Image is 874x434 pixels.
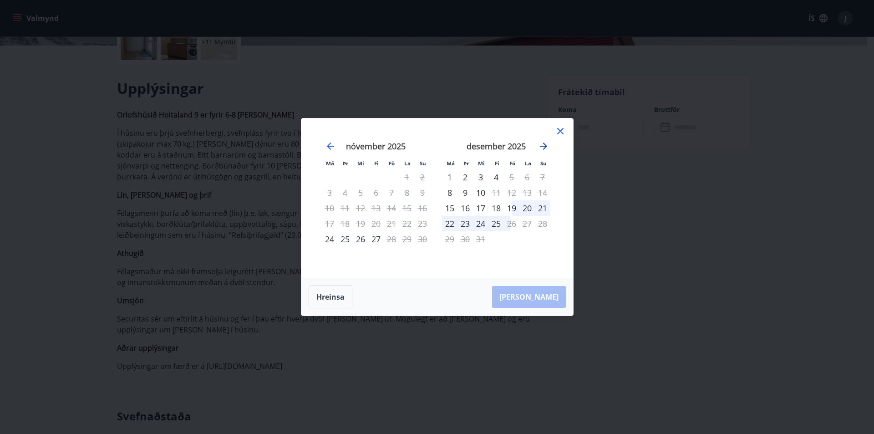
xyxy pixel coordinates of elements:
div: Aðeins útritun í boði [488,185,504,200]
div: 16 [457,200,473,216]
div: 9 [457,185,473,200]
td: Choose þriðjudagur, 9. desember 2025 as your check-in date. It’s available. [457,185,473,200]
div: Aðeins innritun í boði [442,200,457,216]
div: 18 [488,200,504,216]
button: Hreinsa [309,286,352,308]
td: Choose fimmtudagur, 27. nóvember 2025 as your check-in date. It’s available. [368,231,384,247]
td: Not available. föstudagur, 12. desember 2025 [504,185,519,200]
div: 17 [473,200,488,216]
td: Choose föstudagur, 19. desember 2025 as your check-in date. It’s available. [504,200,519,216]
small: Má [326,160,334,167]
small: Fö [509,160,515,167]
td: Not available. fimmtudagur, 13. nóvember 2025 [368,200,384,216]
td: Choose sunnudagur, 21. desember 2025 as your check-in date. It’s available. [535,200,550,216]
small: Su [540,160,547,167]
div: 24 [473,216,488,231]
div: Move forward to switch to the next month. [538,141,549,152]
small: Mi [478,160,485,167]
small: Fi [374,160,379,167]
td: Choose þriðjudagur, 25. nóvember 2025 as your check-in date. It’s available. [337,231,353,247]
td: Not available. laugardagur, 13. desember 2025 [519,185,535,200]
td: Not available. sunnudagur, 7. desember 2025 [535,169,550,185]
td: Not available. miðvikudagur, 12. nóvember 2025 [353,200,368,216]
div: 23 [457,216,473,231]
td: Not available. þriðjudagur, 11. nóvember 2025 [337,200,353,216]
td: Choose miðvikudagur, 3. desember 2025 as your check-in date. It’s available. [473,169,488,185]
div: Aðeins útritun í boði [384,231,399,247]
small: Þr [343,160,348,167]
td: Not available. mánudagur, 3. nóvember 2025 [322,185,337,200]
td: Not available. laugardagur, 22. nóvember 2025 [399,216,415,231]
div: 25 [337,231,353,247]
td: Choose miðvikudagur, 17. desember 2025 as your check-in date. It’s available. [473,200,488,216]
td: Not available. laugardagur, 8. nóvember 2025 [399,185,415,200]
td: Not available. fimmtudagur, 6. nóvember 2025 [368,185,384,200]
td: Not available. mánudagur, 17. nóvember 2025 [322,216,337,231]
td: Not available. sunnudagur, 28. desember 2025 [535,216,550,231]
td: Not available. sunnudagur, 30. nóvember 2025 [415,231,430,247]
td: Choose miðvikudagur, 24. desember 2025 as your check-in date. It’s available. [473,216,488,231]
div: 22 [442,216,457,231]
small: Mi [357,160,364,167]
td: Choose þriðjudagur, 16. desember 2025 as your check-in date. It’s available. [457,200,473,216]
small: La [404,160,411,167]
div: 21 [535,200,550,216]
td: Not available. mánudagur, 10. nóvember 2025 [322,200,337,216]
small: Má [447,160,455,167]
td: Choose mánudagur, 8. desember 2025 as your check-in date. It’s available. [442,185,457,200]
div: Aðeins innritun í boði [442,169,457,185]
strong: nóvember 2025 [346,141,406,152]
td: Not available. mánudagur, 29. desember 2025 [442,231,457,247]
div: Aðeins útritun í boði [504,169,519,185]
td: Not available. laugardagur, 6. desember 2025 [519,169,535,185]
td: Not available. þriðjudagur, 18. nóvember 2025 [337,216,353,231]
td: Not available. fimmtudagur, 20. nóvember 2025 [368,216,384,231]
td: Choose miðvikudagur, 26. nóvember 2025 as your check-in date. It’s available. [353,231,368,247]
div: 4 [488,169,504,185]
td: Not available. sunnudagur, 2. nóvember 2025 [415,169,430,185]
td: Not available. þriðjudagur, 30. desember 2025 [457,231,473,247]
td: Not available. föstudagur, 5. desember 2025 [504,169,519,185]
small: Þr [463,160,469,167]
td: Not available. sunnudagur, 9. nóvember 2025 [415,185,430,200]
div: 27 [368,231,384,247]
div: 26 [353,231,368,247]
td: Not available. föstudagur, 14. nóvember 2025 [384,200,399,216]
td: Not available. sunnudagur, 14. desember 2025 [535,185,550,200]
div: 20 [519,200,535,216]
div: Aðeins innritun í boði [322,231,337,247]
div: 10 [473,185,488,200]
div: Aðeins innritun í boði [442,185,457,200]
td: Choose þriðjudagur, 23. desember 2025 as your check-in date. It’s available. [457,216,473,231]
div: 25 [488,216,504,231]
td: Choose mánudagur, 24. nóvember 2025 as your check-in date. It’s available. [322,231,337,247]
td: Not available. föstudagur, 26. desember 2025 [504,216,519,231]
small: La [525,160,531,167]
td: Choose fimmtudagur, 25. desember 2025 as your check-in date. It’s available. [488,216,504,231]
td: Choose mánudagur, 1. desember 2025 as your check-in date. It’s available. [442,169,457,185]
td: Choose miðvikudagur, 10. desember 2025 as your check-in date. It’s available. [473,185,488,200]
strong: desember 2025 [467,141,526,152]
td: Choose þriðjudagur, 2. desember 2025 as your check-in date. It’s available. [457,169,473,185]
td: Not available. fimmtudagur, 11. desember 2025 [488,185,504,200]
td: Not available. miðvikudagur, 31. desember 2025 [473,231,488,247]
td: Choose fimmtudagur, 18. desember 2025 as your check-in date. It’s available. [488,200,504,216]
div: 19 [504,200,519,216]
div: 2 [457,169,473,185]
small: Fi [495,160,499,167]
td: Not available. miðvikudagur, 5. nóvember 2025 [353,185,368,200]
td: Choose mánudagur, 22. desember 2025 as your check-in date. It’s available. [442,216,457,231]
td: Not available. laugardagur, 1. nóvember 2025 [399,169,415,185]
td: Not available. laugardagur, 29. nóvember 2025 [399,231,415,247]
td: Not available. sunnudagur, 16. nóvember 2025 [415,200,430,216]
div: Move backward to switch to the previous month. [325,141,336,152]
td: Not available. laugardagur, 15. nóvember 2025 [399,200,415,216]
div: Calendar [312,129,562,267]
td: Not available. miðvikudagur, 19. nóvember 2025 [353,216,368,231]
div: 3 [473,169,488,185]
td: Not available. föstudagur, 7. nóvember 2025 [384,185,399,200]
div: Aðeins útritun í boði [504,216,519,231]
td: Not available. sunnudagur, 23. nóvember 2025 [415,216,430,231]
td: Choose laugardagur, 20. desember 2025 as your check-in date. It’s available. [519,200,535,216]
small: Fö [389,160,395,167]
